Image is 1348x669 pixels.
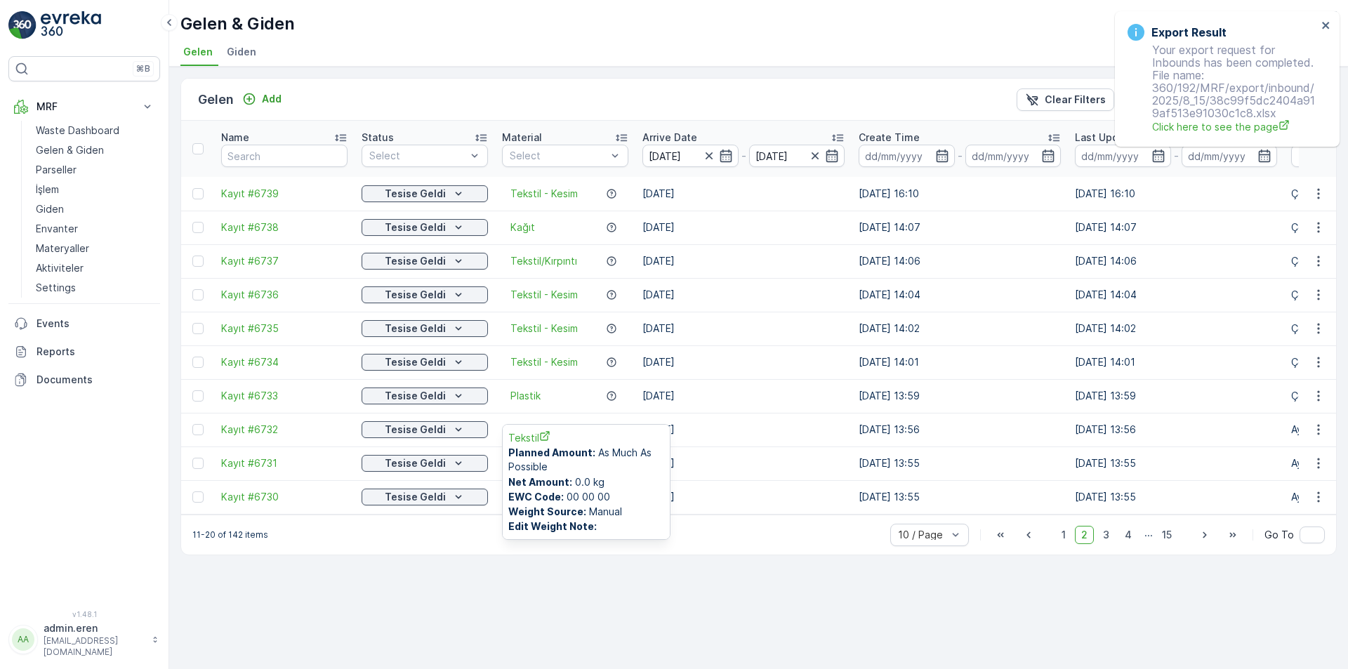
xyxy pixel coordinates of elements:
[385,187,446,201] p: Tesise Geldi
[36,163,77,177] p: Parseller
[635,413,852,446] td: [DATE]
[852,480,1068,514] td: [DATE] 13:55
[30,121,160,140] a: Waste Dashboard
[852,278,1068,312] td: [DATE] 14:04
[362,388,488,404] button: Tesise Geldi
[510,322,578,336] a: Tekstil - Kesim
[859,131,920,145] p: Create Time
[192,256,204,267] div: Toggle Row Selected
[30,278,160,298] a: Settings
[221,288,348,302] a: Kayıt #6736
[221,490,348,504] span: Kayıt #6730
[36,281,76,295] p: Settings
[362,219,488,236] button: Tesise Geldi
[227,45,256,59] span: Giden
[221,355,348,369] span: Kayıt #6734
[221,456,348,470] a: Kayıt #6731
[192,424,204,435] div: Toggle Row Selected
[221,423,348,437] a: Kayıt #6732
[192,357,204,368] div: Toggle Row Selected
[508,520,597,532] b: Edit Weight Note :
[510,423,541,437] a: Tekstil
[1068,244,1284,278] td: [DATE] 14:06
[8,610,160,618] span: v 1.48.1
[1075,526,1094,544] span: 2
[1182,145,1278,167] input: dd/mm/yyyy
[635,446,852,480] td: [DATE]
[362,185,488,202] button: Tesise Geldi
[1055,526,1072,544] span: 1
[852,244,1068,278] td: [DATE] 14:06
[8,338,160,366] a: Reports
[510,355,578,369] span: Tekstil - Kesim
[508,446,595,458] b: Planned Amount :
[30,160,160,180] a: Parseller
[37,373,154,387] p: Documents
[1068,177,1284,211] td: [DATE] 16:10
[385,220,446,234] p: Tesise Geldi
[30,199,160,219] a: Giden
[965,145,1062,167] input: dd/mm/yyyy
[192,390,204,402] div: Toggle Row Selected
[1174,147,1179,164] p: -
[37,100,132,114] p: MRF
[221,389,348,403] a: Kayıt #6733
[30,180,160,199] a: İşlem
[36,261,84,275] p: Aktiviteler
[852,312,1068,345] td: [DATE] 14:02
[221,254,348,268] span: Kayıt #6737
[221,220,348,234] span: Kayıt #6738
[510,288,578,302] span: Tekstil - Kesim
[262,92,282,106] p: Add
[508,430,664,445] span: Tekstil
[635,480,852,514] td: [DATE]
[510,220,535,234] span: Kağıt
[749,145,845,167] input: dd/mm/yyyy
[635,177,852,211] td: [DATE]
[221,322,348,336] a: Kayıt #6735
[192,458,204,469] div: Toggle Row Selected
[36,124,119,138] p: Waste Dashboard
[136,63,150,74] p: ⌘B
[508,475,664,489] span: 0.0 kg
[385,288,446,302] p: Tesise Geldi
[1045,93,1106,107] p: Clear Filters
[385,490,446,504] p: Tesise Geldi
[1068,379,1284,413] td: [DATE] 13:59
[510,149,607,163] p: Select
[30,239,160,258] a: Materyaller
[635,345,852,379] td: [DATE]
[852,413,1068,446] td: [DATE] 13:56
[510,187,578,201] span: Tekstil - Kesim
[635,244,852,278] td: [DATE]
[1068,312,1284,345] td: [DATE] 14:02
[508,446,664,474] span: As Much As Possible
[180,13,295,35] p: Gelen & Giden
[1152,119,1317,134] a: Click here to see the page
[44,621,145,635] p: admin.eren
[362,421,488,438] button: Tesise Geldi
[8,11,37,39] img: logo
[183,45,213,59] span: Gelen
[192,222,204,233] div: Toggle Row Selected
[385,423,446,437] p: Tesise Geldi
[635,312,852,345] td: [DATE]
[1068,345,1284,379] td: [DATE] 14:01
[8,366,160,394] a: Documents
[642,145,739,167] input: dd/mm/yyyy
[1068,211,1284,244] td: [DATE] 14:07
[237,91,287,107] button: Add
[741,147,746,164] p: -
[36,143,104,157] p: Gelen & Giden
[1144,526,1153,544] p: ...
[1118,526,1138,544] span: 4
[852,345,1068,379] td: [DATE] 14:01
[221,131,249,145] p: Name
[8,310,160,338] a: Events
[1151,24,1227,41] h3: Export Result
[1068,278,1284,312] td: [DATE] 14:04
[8,621,160,658] button: AAadmin.eren[EMAIL_ADDRESS][DOMAIN_NAME]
